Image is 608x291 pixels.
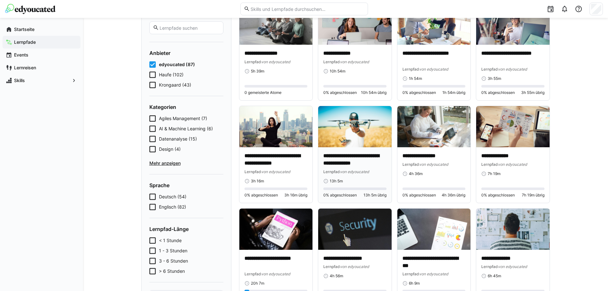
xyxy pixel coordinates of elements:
span: 20h 7m [251,281,264,286]
span: 0% abgeschlossen [323,193,357,198]
span: < 1 Stunde [159,237,182,244]
span: 4h 36m übrig [442,193,465,198]
input: Lernpfade suchen [159,25,220,31]
img: image [239,209,313,250]
span: 0% abgeschlossen [481,90,515,95]
span: von edyoucated [340,169,369,174]
span: von edyoucated [340,264,369,269]
span: 3h 16m übrig [284,193,307,198]
span: Haufe (102) [159,72,184,78]
span: 10h 54m [330,69,345,74]
span: 7h 19m [488,171,500,176]
img: image [318,209,392,250]
span: 0% abgeschlossen [402,193,436,198]
span: von edyoucated [261,59,290,64]
span: Lernpfad [244,59,261,64]
span: Lernpfad [402,272,419,276]
span: 0% abgeschlossen [244,193,278,198]
span: 1h 54m [409,76,422,81]
img: image [397,209,471,250]
span: 3h 16m [251,179,264,184]
span: Lernpfad [481,162,498,167]
span: 1h 54m übrig [442,90,465,95]
span: von edyoucated [419,162,448,167]
span: Lernpfad [402,67,419,72]
span: 5h 39m [251,69,264,74]
span: von edyoucated [498,67,527,72]
span: 13h 5m übrig [364,193,387,198]
span: 13h 5m [330,179,343,184]
span: > 6 Stunden [159,268,185,274]
h4: Lernpfad-Länge [149,226,223,232]
span: Datenanalyse (15) [159,136,197,142]
img: image [239,4,313,45]
span: edyoucated (87) [159,61,195,68]
span: Deutsch (54) [159,194,186,200]
img: image [397,4,471,45]
span: 6h 45m [488,273,501,279]
span: 0% abgeschlossen [481,193,515,198]
span: von edyoucated [340,59,369,64]
h4: Sprache [149,182,223,188]
span: 7h 19m übrig [522,193,544,198]
span: Lernpfad [323,59,340,64]
span: 0 gemeisterte Atome [244,90,281,95]
img: image [318,106,392,147]
span: Design (4) [159,146,181,152]
span: AI & Machine Learning (6) [159,126,213,132]
span: von edyoucated [498,162,527,167]
img: image [318,4,392,45]
span: Lernpfad [244,272,261,276]
img: image [476,209,550,250]
span: 1 - 3 Stunden [159,248,187,254]
span: Lernpfad [481,67,498,72]
span: von edyoucated [261,272,290,276]
span: von edyoucated [261,169,290,174]
span: 0% abgeschlossen [323,90,357,95]
span: 3 - 6 Stunden [159,258,188,264]
span: 3h 55m übrig [521,90,544,95]
span: Lernpfad [323,169,340,174]
img: image [397,106,471,147]
input: Skills und Lernpfade durchsuchen… [250,6,364,12]
img: image [476,4,550,45]
span: Lernpfad [323,264,340,269]
img: image [239,106,313,147]
span: 0% abgeschlossen [402,90,436,95]
img: image [476,106,550,147]
span: von edyoucated [419,272,448,276]
span: Lernpfad [402,162,419,167]
span: Lernpfad [481,264,498,269]
span: Englisch (82) [159,204,186,210]
span: Lernpfad [244,169,261,174]
span: Krongaard (43) [159,82,191,88]
span: Agiles Management (7) [159,115,207,122]
span: 10h 54m übrig [361,90,387,95]
span: 4h 36m [409,171,423,176]
span: 6h 9m [409,281,420,286]
h4: Anbieter [149,50,223,56]
h4: Kategorien [149,104,223,110]
span: Mehr anzeigen [149,160,223,166]
span: 4h 56m [330,273,343,279]
span: von edyoucated [419,67,448,72]
span: 3h 55m [488,76,501,81]
span: von edyoucated [498,264,527,269]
